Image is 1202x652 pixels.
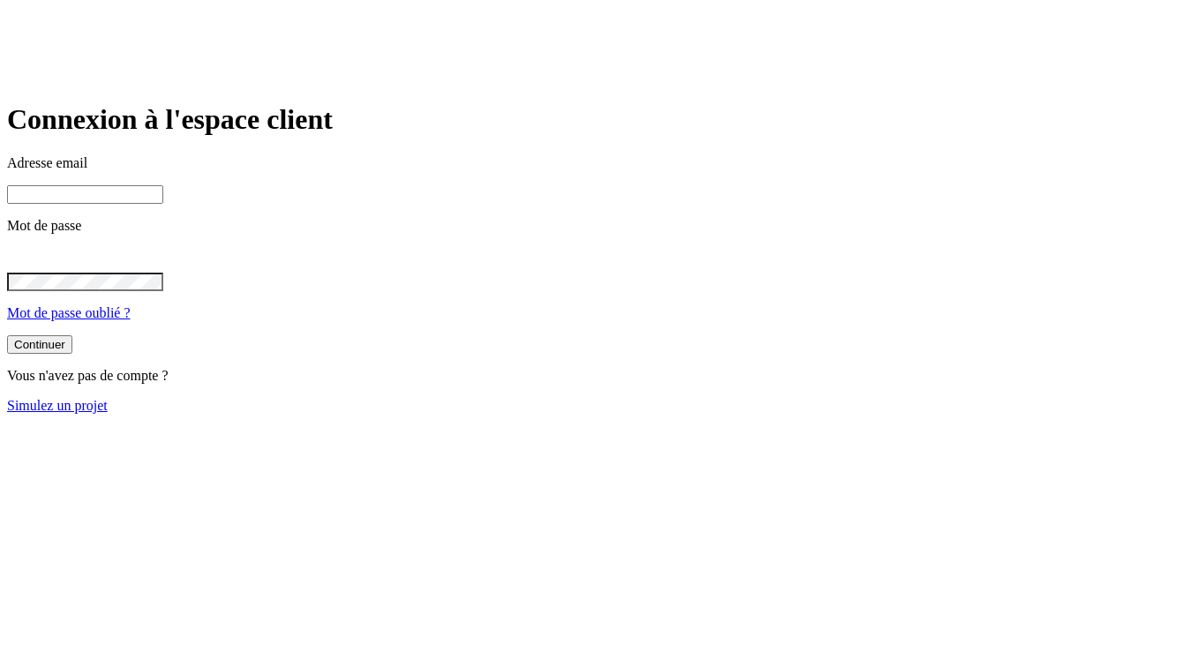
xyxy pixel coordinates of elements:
p: Mot de passe [7,218,1195,234]
h1: Connexion à l'espace client [7,103,1195,136]
p: Adresse email [7,155,1195,171]
a: Mot de passe oublié ? [7,305,131,320]
p: Vous n'avez pas de compte ? [7,368,1195,384]
a: Simulez un projet [7,398,108,413]
button: Continuer [7,335,72,354]
div: Continuer [14,338,65,351]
